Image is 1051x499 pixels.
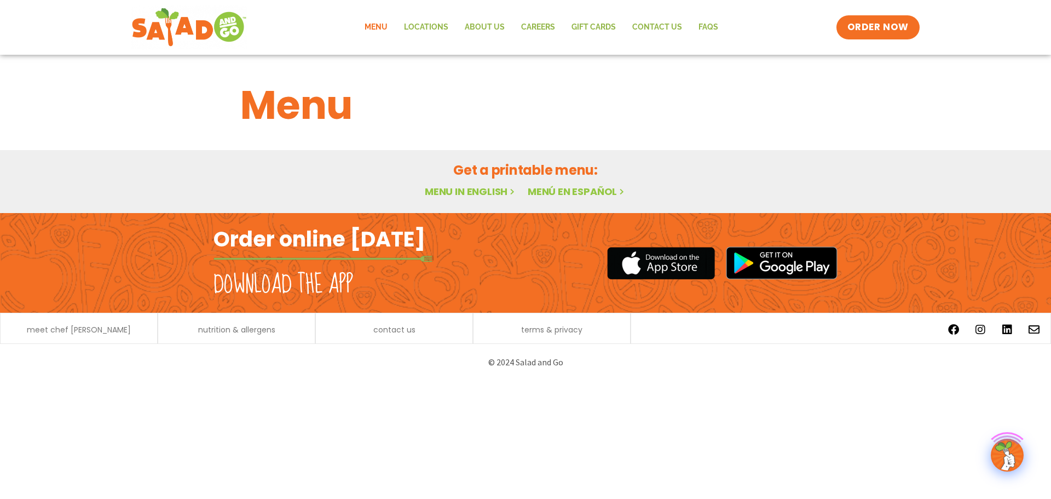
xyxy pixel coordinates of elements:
a: terms & privacy [521,326,582,334]
a: Menu [356,15,396,40]
h1: Menu [240,76,811,135]
a: FAQs [690,15,726,40]
a: Locations [396,15,457,40]
a: About Us [457,15,513,40]
img: google_play [726,246,838,279]
a: Contact Us [624,15,690,40]
img: appstore [607,245,715,281]
h2: Download the app [213,269,353,300]
p: © 2024 Salad and Go [219,355,832,370]
a: Careers [513,15,563,40]
a: nutrition & allergens [198,326,275,334]
a: meet chef [PERSON_NAME] [27,326,131,334]
img: new-SAG-logo-768×292 [131,5,247,49]
a: Menu in English [425,185,517,198]
a: Menú en español [528,185,626,198]
nav: Menu [356,15,726,40]
h2: Order online [DATE] [213,226,425,253]
img: fork [213,256,432,262]
a: contact us [373,326,415,334]
span: ORDER NOW [847,21,909,34]
a: GIFT CARDS [563,15,624,40]
a: ORDER NOW [836,15,920,39]
h2: Get a printable menu: [240,160,811,180]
